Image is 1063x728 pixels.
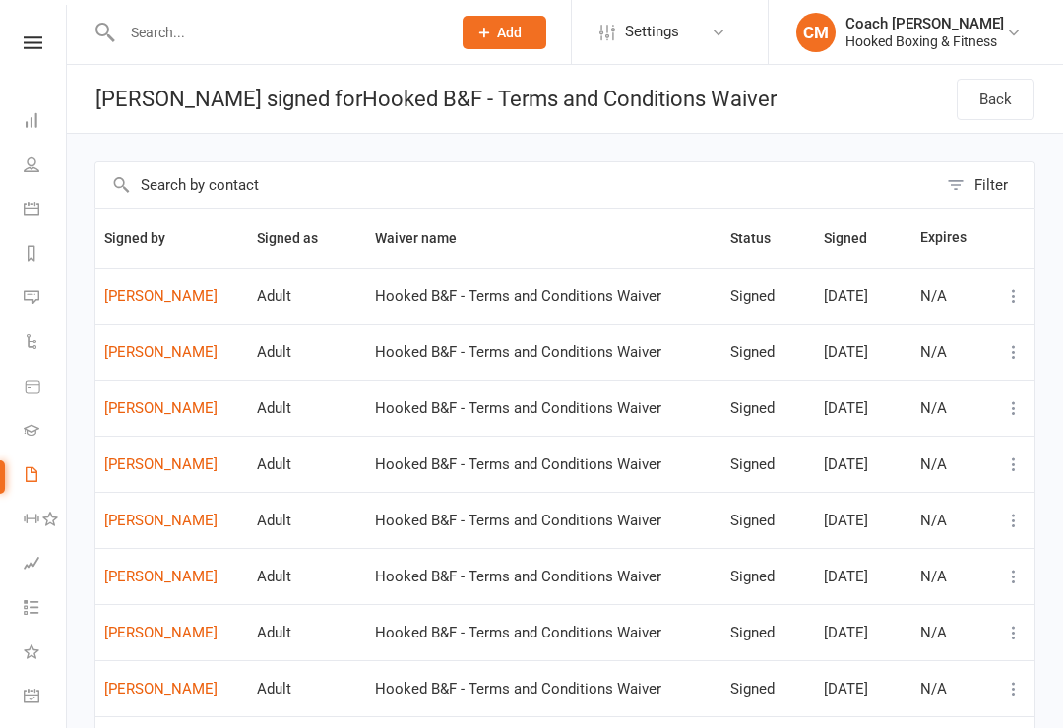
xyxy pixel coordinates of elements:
span: Add [497,25,522,40]
button: Status [730,226,792,250]
div: [PERSON_NAME] signed for Hooked B&F - Terms and Conditions Waiver [67,65,777,133]
div: N/A [920,400,977,417]
div: N/A [920,288,977,305]
span: [DATE] [824,455,868,473]
a: [PERSON_NAME] [104,344,239,361]
td: Signed [721,436,815,492]
div: Hooked B&F - Terms and Conditions Waiver [375,456,713,473]
input: Search... [116,19,437,46]
span: [DATE] [824,399,868,417]
button: Signed [824,226,889,250]
td: Signed [721,380,815,436]
td: Signed [721,268,815,324]
div: N/A [920,625,977,641]
span: [DATE] [824,287,868,305]
a: Assessments [24,543,68,587]
span: [DATE] [824,624,868,641]
div: Hooked B&F - Terms and Conditions Waiver [375,513,713,529]
td: Signed [721,548,815,604]
div: N/A [920,456,977,473]
a: [PERSON_NAME] [104,513,239,529]
div: N/A [920,681,977,698]
input: Search by contact [95,162,937,208]
td: Signed [721,660,815,716]
a: Calendar [24,189,68,233]
button: Signed by [104,226,187,250]
span: [DATE] [824,512,868,529]
div: Hooked B&F - Terms and Conditions Waiver [375,625,713,641]
span: Signed [824,230,889,246]
div: Hooked B&F - Terms and Conditions Waiver [375,288,713,305]
td: Adult [248,604,365,660]
a: Dashboard [24,100,68,145]
td: Adult [248,492,365,548]
div: N/A [920,569,977,585]
span: Signed by [104,230,187,246]
span: [DATE] [824,680,868,698]
button: Filter [937,162,1034,208]
a: [PERSON_NAME] [104,569,239,585]
a: Product Sales [24,366,68,410]
a: People [24,145,68,189]
span: Signed as [257,230,340,246]
td: Signed [721,492,815,548]
span: [DATE] [824,568,868,585]
td: Adult [248,324,365,380]
button: Waiver name [375,226,478,250]
span: Status [730,230,792,246]
a: [PERSON_NAME] [104,456,239,473]
div: Hooked B&F - Terms and Conditions Waiver [375,681,713,698]
div: N/A [920,344,977,361]
td: Signed [721,324,815,380]
div: Coach [PERSON_NAME] [845,15,1004,32]
a: Back [957,79,1034,120]
th: Expires [911,209,986,268]
a: What's New [24,632,68,676]
div: Hooked B&F - Terms and Conditions Waiver [375,400,713,417]
div: Hooked Boxing & Fitness [845,32,1004,50]
div: Hooked B&F - Terms and Conditions Waiver [375,344,713,361]
span: Settings [625,10,679,54]
td: Adult [248,268,365,324]
span: [DATE] [824,343,868,361]
span: Waiver name [375,230,478,246]
div: Filter [974,173,1008,197]
a: [PERSON_NAME] [104,625,239,641]
td: Adult [248,660,365,716]
a: [PERSON_NAME] [104,400,239,417]
div: CM [796,13,836,52]
button: Signed as [257,226,340,250]
a: [PERSON_NAME] [104,288,239,305]
td: Adult [248,436,365,492]
a: [PERSON_NAME] [104,681,239,698]
a: Reports [24,233,68,277]
a: General attendance kiosk mode [24,676,68,720]
td: Adult [248,548,365,604]
div: Hooked B&F - Terms and Conditions Waiver [375,569,713,585]
td: Adult [248,380,365,436]
div: N/A [920,513,977,529]
button: Add [463,16,546,49]
td: Signed [721,604,815,660]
